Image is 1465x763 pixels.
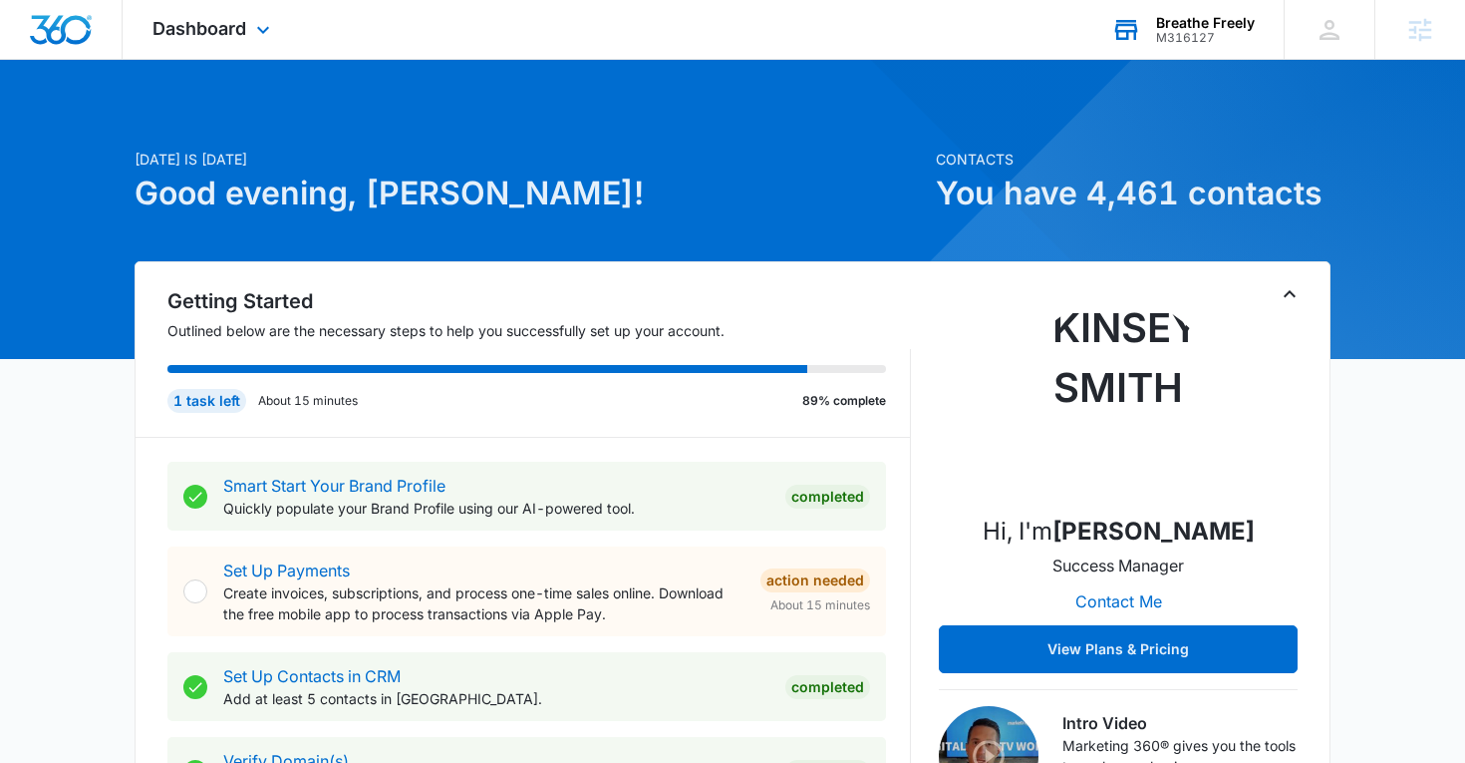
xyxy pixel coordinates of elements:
[785,485,870,509] div: Completed
[1052,554,1184,577] p: Success Manager
[167,389,246,413] div: 1 task left
[223,476,445,496] a: Smart Start Your Brand Profile
[1019,298,1218,498] img: Kinsey Smith
[1156,31,1255,45] div: account id
[1055,577,1182,625] button: Contact Me
[258,392,358,410] p: About 15 minutes
[785,675,870,699] div: Completed
[223,666,401,686] a: Set Up Contacts in CRM
[1062,711,1298,735] h3: Intro Video
[1052,517,1255,546] strong: [PERSON_NAME]
[223,582,744,624] p: Create invoices, subscriptions, and process one-time sales online. Download the free mobile app t...
[223,688,769,709] p: Add at least 5 contacts in [GEOGRAPHIC_DATA].
[936,170,1330,217] h1: You have 4,461 contacts
[760,569,870,592] div: Action Needed
[983,514,1255,550] p: Hi, I'm
[939,625,1298,673] button: View Plans & Pricing
[223,561,350,580] a: Set Up Payments
[167,286,911,316] h2: Getting Started
[802,392,886,410] p: 89% complete
[936,149,1330,170] p: Contacts
[223,498,769,519] p: Quickly populate your Brand Profile using our AI-powered tool.
[770,596,870,614] span: About 15 minutes
[135,170,924,217] h1: Good evening, [PERSON_NAME]!
[135,149,924,170] p: [DATE] is [DATE]
[1278,282,1302,306] button: Toggle Collapse
[152,18,246,39] span: Dashboard
[167,320,911,341] p: Outlined below are the necessary steps to help you successfully set up your account.
[1156,15,1255,31] div: account name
